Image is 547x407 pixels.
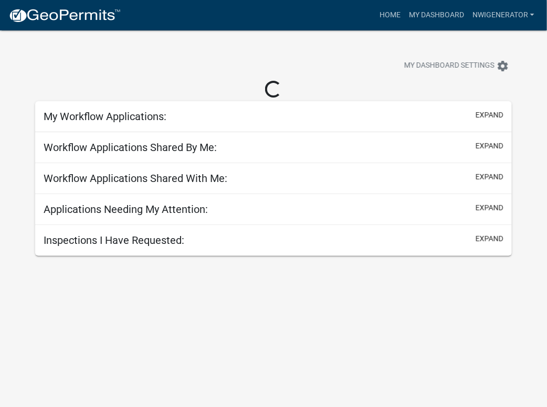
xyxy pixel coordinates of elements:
[404,60,495,72] span: My Dashboard Settings
[44,234,184,247] h5: Inspections I Have Requested:
[396,56,518,76] button: My Dashboard Settingssettings
[476,172,503,183] button: expand
[497,60,509,72] i: settings
[405,5,468,25] a: My Dashboard
[476,202,503,213] button: expand
[44,110,166,123] h5: My Workflow Applications:
[468,5,539,25] a: nwigenerator
[44,141,217,154] h5: Workflow Applications Shared By Me:
[44,172,227,185] h5: Workflow Applications Shared With Me:
[476,141,503,152] button: expand
[44,203,208,216] h5: Applications Needing My Attention:
[476,110,503,121] button: expand
[375,5,405,25] a: Home
[476,233,503,244] button: expand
